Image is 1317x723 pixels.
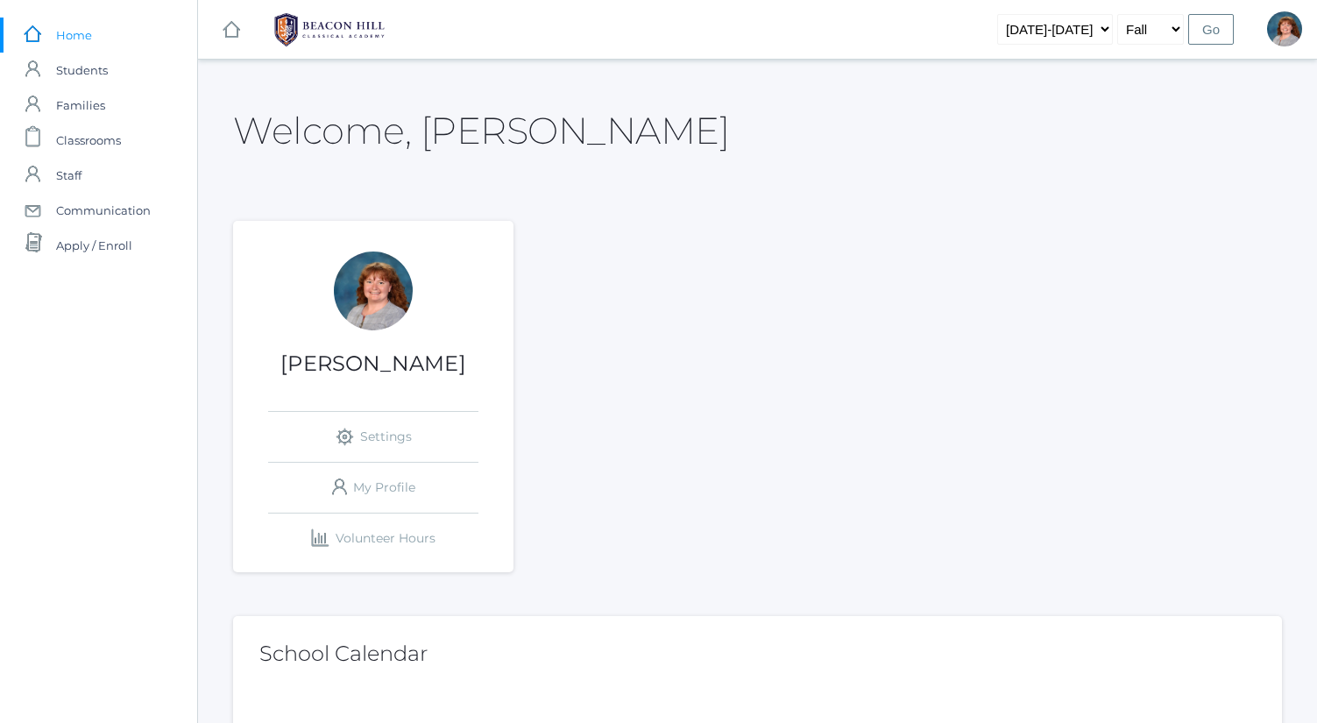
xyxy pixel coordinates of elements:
[259,642,1256,665] h2: School Calendar
[334,252,413,330] div: Sarah Bence
[56,123,121,158] span: Classrooms
[1188,14,1234,45] input: Go
[264,8,395,52] img: 1_BHCALogos-05.png
[268,463,478,513] a: My Profile
[56,193,151,228] span: Communication
[1267,11,1302,46] div: Sarah Bence
[56,88,105,123] span: Families
[56,158,81,193] span: Staff
[56,228,132,263] span: Apply / Enroll
[233,352,513,375] h1: [PERSON_NAME]
[268,412,478,462] a: Settings
[268,514,478,564] a: Volunteer Hours
[233,110,729,151] h2: Welcome, [PERSON_NAME]
[56,53,108,88] span: Students
[56,18,92,53] span: Home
